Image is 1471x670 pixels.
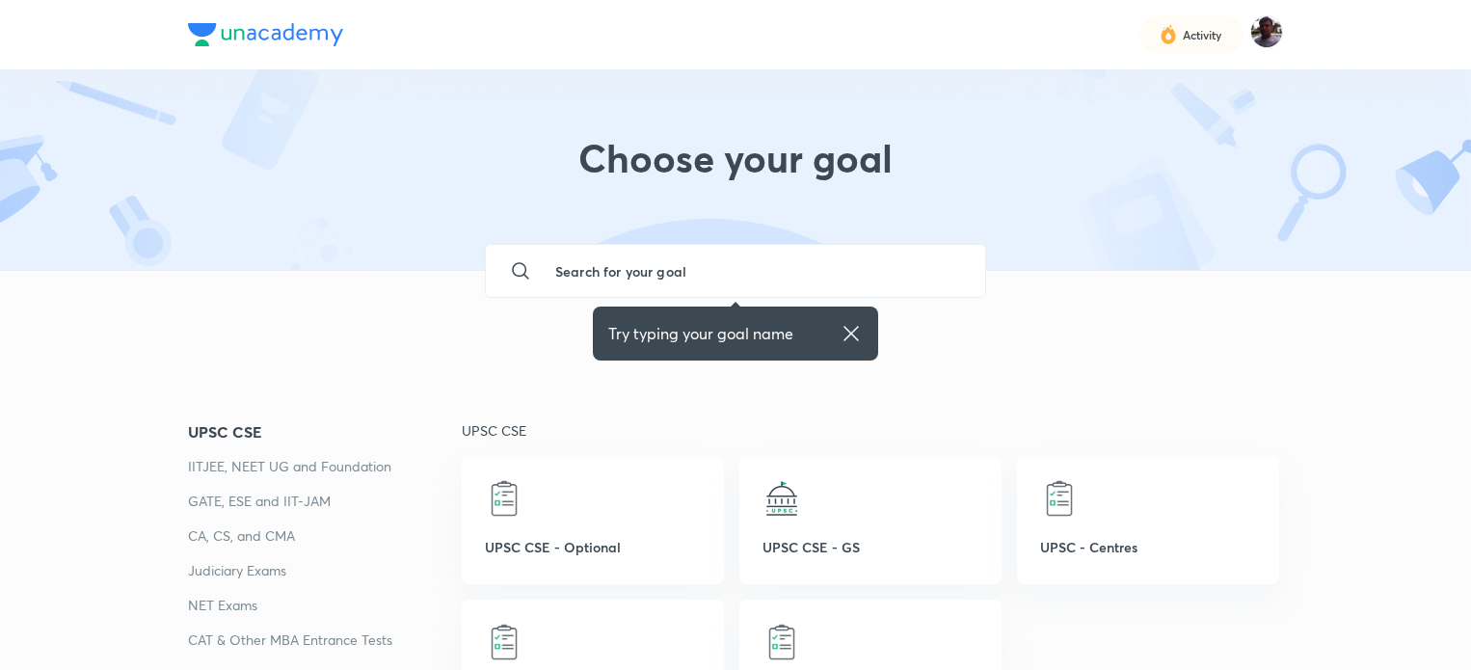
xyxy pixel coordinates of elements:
[1250,15,1283,48] img: Tannishtha Dahiya
[762,479,801,518] img: UPSC CSE - GS
[485,623,523,661] img: UPSC CSE GS Platinum
[608,322,863,345] div: Try typing your goal name
[1160,23,1177,46] img: activity
[762,623,801,661] img: UPSC CSE - Iconic Pro
[188,594,462,617] a: NET Exams
[578,135,893,204] h1: Choose your goal
[188,23,343,46] img: Company Logo
[188,629,462,652] a: CAT & Other MBA Entrance Tests
[1040,537,1256,557] p: UPSC - Centres
[540,245,970,297] input: Search for your goal
[188,420,462,443] a: UPSC CSE
[1040,479,1079,518] img: UPSC - Centres
[762,537,978,557] p: UPSC CSE - GS
[462,420,1283,441] p: UPSC CSE
[188,559,462,582] a: Judiciary Exams
[485,537,701,557] p: UPSC CSE - Optional
[188,455,462,478] a: IITJEE, NEET UG and Foundation
[188,490,462,513] a: GATE, ESE and IIT-JAM
[188,524,462,548] a: CA, CS, and CMA
[485,479,523,518] img: UPSC CSE - Optional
